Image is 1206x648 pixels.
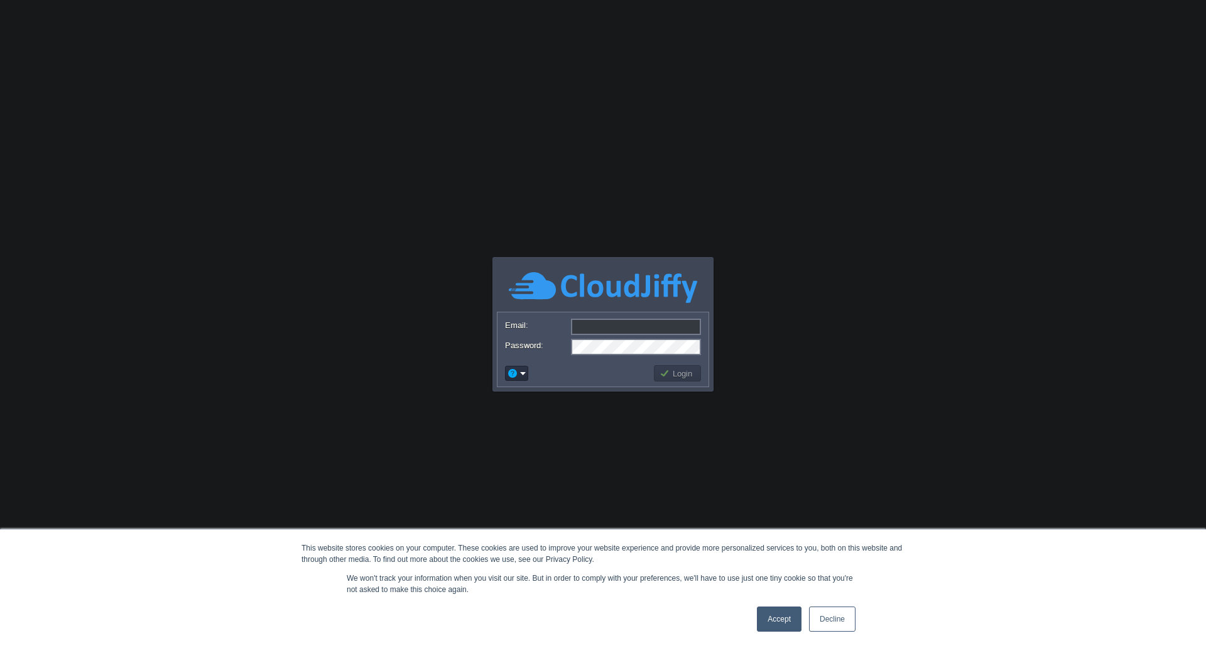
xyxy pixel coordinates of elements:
button: Login [660,368,696,379]
p: We won't track your information when you visit our site. But in order to comply with your prefere... [347,573,859,595]
div: This website stores cookies on your computer. These cookies are used to improve your website expe... [301,542,905,565]
img: CloudJiffy [509,270,697,305]
label: Email: [505,319,570,332]
a: Accept [757,607,801,632]
a: Decline [809,607,856,632]
label: Password: [505,339,570,352]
